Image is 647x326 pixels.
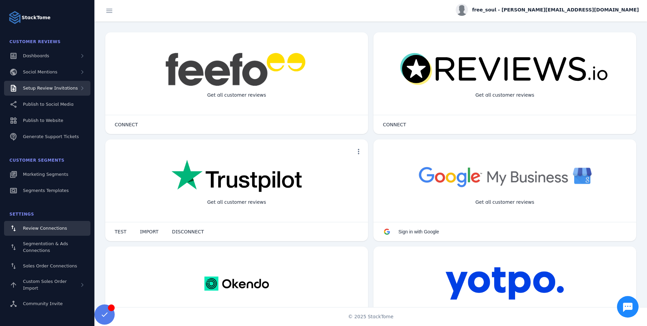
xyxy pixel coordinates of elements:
[400,53,610,86] img: reviewsio.svg
[23,69,57,74] span: Social Mentions
[115,229,126,234] span: TEST
[470,300,540,318] div: Get all customer reviews
[4,183,90,198] a: Segments Templates
[348,313,394,320] span: © 2025 StackTome
[23,279,67,291] span: Custom Sales Order Import
[23,172,68,177] span: Marketing Segments
[383,122,406,127] span: CONNECT
[164,53,309,86] img: feefo.png
[414,160,595,193] img: googlebusiness.png
[4,237,90,257] a: Segmentation & Ads Connections
[202,86,272,104] div: Get all customer reviews
[472,6,639,13] span: free_soul - [PERSON_NAME][EMAIL_ADDRESS][DOMAIN_NAME]
[352,145,365,158] button: more
[23,301,63,306] span: Community Invite
[108,118,145,131] button: CONNECT
[23,226,67,231] span: Review Connections
[4,259,90,273] a: Sales Order Connections
[22,14,51,21] strong: StackTome
[172,229,204,234] span: DISCONNECT
[4,221,90,236] a: Review Connections
[202,193,272,211] div: Get all customer reviews
[456,4,468,16] img: profile.jpg
[445,267,564,300] img: yotpo.png
[4,129,90,144] a: Generate Support Tickets
[23,241,68,253] span: Segmentation & Ads Connections
[4,97,90,112] a: Publish to Social Media
[23,188,69,193] span: Segments Templates
[23,86,78,91] span: Setup Review Invitations
[204,267,269,300] img: okendo.webp
[470,193,540,211] div: Get all customer reviews
[171,160,302,193] img: trustpilot.png
[23,102,74,107] span: Publish to Social Media
[376,225,446,238] button: Sign in with Google
[470,86,540,104] div: Get all customer reviews
[108,225,133,238] button: TEST
[23,118,63,123] span: Publish to Website
[9,158,64,163] span: Customer Segments
[4,296,90,311] a: Community Invite
[376,118,413,131] button: CONNECT
[9,39,61,44] span: Customer Reviews
[4,167,90,182] a: Marketing Segments
[9,212,34,217] span: Settings
[4,113,90,128] a: Publish to Website
[202,300,272,318] div: Get all customer reviews
[23,53,49,58] span: Dashboards
[8,11,22,24] img: Logo image
[456,4,639,16] button: free_soul - [PERSON_NAME][EMAIL_ADDRESS][DOMAIN_NAME]
[165,225,211,238] button: DISCONNECT
[133,225,165,238] button: IMPORT
[23,263,77,268] span: Sales Order Connections
[140,229,159,234] span: IMPORT
[398,229,439,234] span: Sign in with Google
[115,122,138,127] span: CONNECT
[23,134,79,139] span: Generate Support Tickets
